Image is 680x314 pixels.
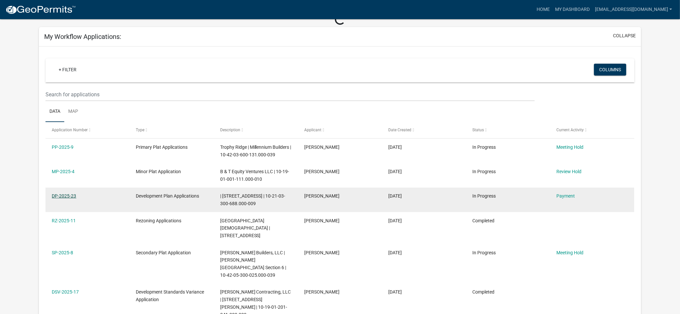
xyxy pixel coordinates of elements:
span: Primary Plat Applications [136,144,188,150]
span: Secondary Plat Application [136,250,191,255]
a: SP-2025-8 [52,250,73,255]
span: Jason Copperwaite [304,289,340,295]
a: DSV-2025-17 [52,289,79,295]
span: Minor Plat Application [136,169,181,174]
a: RZ-2025-11 [52,218,76,223]
a: [EMAIL_ADDRESS][DOMAIN_NAME] [592,3,675,16]
span: Completed [472,289,494,295]
span: 07/25/2025 [388,218,402,223]
datatable-header-cell: Type [130,122,214,138]
span: Type [136,128,144,132]
input: Search for applications [45,88,535,101]
span: 07/09/2025 [388,250,402,255]
span: Status [472,128,484,132]
button: Columns [594,64,626,76]
span: Development Plan Applications [136,193,199,199]
datatable-header-cell: Date Created [382,122,466,138]
span: Completed [472,218,494,223]
span: In Progress [472,250,496,255]
datatable-header-cell: Application Number [45,122,130,138]
a: Review Hold [556,169,581,174]
span: Jason Copperwaite [304,169,340,174]
a: Meeting Hold [556,250,583,255]
datatable-header-cell: Description [214,122,298,138]
span: | 2123 VETERANS PARKWAY, Jeffersonville, IN 47130 | 10-21-03-300-688.000-009 [220,193,285,206]
span: In Progress [472,169,496,174]
span: 07/01/2025 [388,289,402,295]
span: Steve Thieneman Builders, LLC | Stacy Springs Subdivision Section 6 | 10-42-05-300-025.000-039 [220,250,286,278]
datatable-header-cell: Applicant [298,122,382,138]
span: Description [220,128,240,132]
a: Home [534,3,552,16]
span: Application Number [52,128,88,132]
a: Data [45,101,64,122]
span: Jason Copperwaite [304,193,340,199]
span: Applicant [304,128,321,132]
a: Map [64,101,82,122]
a: MP-2025-4 [52,169,74,174]
span: Rezoning Applications [136,218,181,223]
button: collapse [613,32,636,39]
a: DP-2025-23 [52,193,76,199]
a: + Filter [53,64,82,76]
span: In Progress [472,193,496,199]
span: 09/24/2025 [388,144,402,150]
span: Date Created [388,128,411,132]
span: Jason Copperwaite [304,250,340,255]
span: Jason Copperwaite [304,144,340,150]
a: Payment [556,193,575,199]
datatable-header-cell: Status [466,122,550,138]
span: 09/08/2025 [388,169,402,174]
a: My Dashboard [552,3,592,16]
span: 09/05/2025 [388,193,402,199]
h5: My Workflow Applications: [44,33,121,41]
span: Little Flock Missionary Baptist Church | 3311 Holmans Lane, Jeffersonville, IN 47130 [220,218,270,238]
datatable-header-cell: Current Activity [550,122,634,138]
span: Jason Copperwaite [304,218,340,223]
a: Meeting Hold [556,144,583,150]
span: Development Standards Variance Application [136,289,204,302]
span: In Progress [472,144,496,150]
span: Trophy Ridge | Millennium Builders | 10-42-03-600-131.000-039 [220,144,291,157]
span: B & T Equity Ventures LLC | 10-19-01-001-111.000-010 [220,169,289,182]
a: PP-2025-9 [52,144,74,150]
span: Current Activity [556,128,584,132]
